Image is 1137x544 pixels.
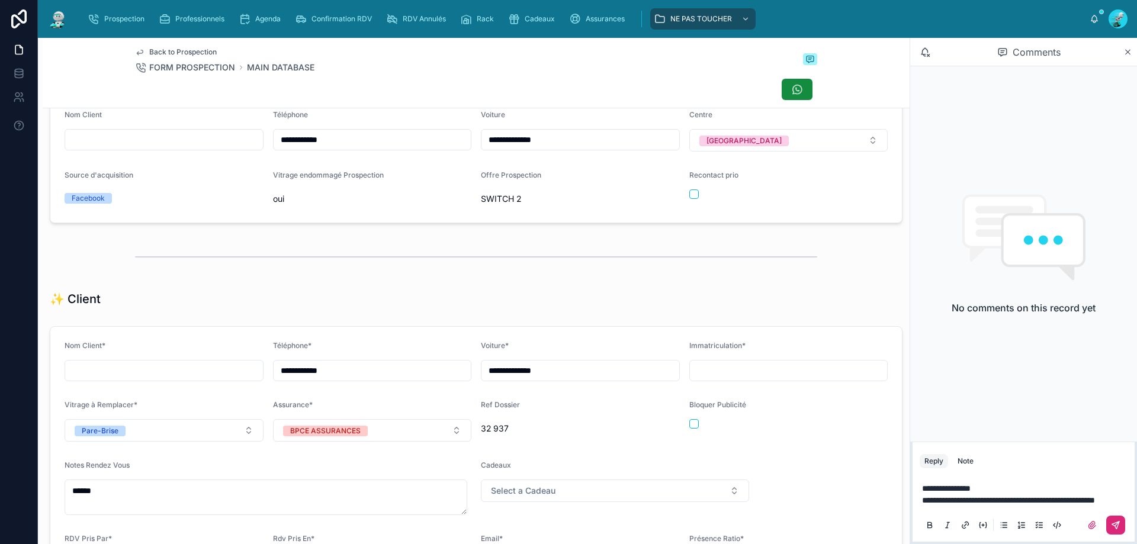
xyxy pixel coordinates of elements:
div: Pare-Brise [82,426,118,436]
span: RDV Pris Par* [65,534,112,543]
button: Select Button [481,479,749,502]
span: Voiture* [481,341,509,350]
span: Email* [481,534,503,543]
a: FORM PROSPECTION [135,62,235,73]
div: [GEOGRAPHIC_DATA] [706,136,782,146]
span: Professionnels [175,14,224,24]
span: Présence Ratio* [689,534,744,543]
span: Téléphone* [273,341,311,350]
a: Assurances [566,8,633,30]
span: 32 937 [481,423,680,434]
button: Select Button [689,129,888,152]
span: Cadeaux [525,14,555,24]
a: Prospection [84,8,153,30]
span: Offre Prospection [481,170,541,179]
div: Note [958,456,974,466]
div: Facebook [72,193,105,204]
a: Cadeaux [505,8,563,30]
span: Téléphone [273,110,308,119]
button: Select Button [65,419,264,442]
span: Source d'acquisition [65,170,133,179]
span: Notes Rendez Vous [65,461,130,469]
span: Vitrage endommagé Prospection [273,170,384,179]
span: Assurances [586,14,625,24]
div: scrollable content [78,6,1090,32]
img: App logo [47,9,69,28]
h2: No comments on this record yet [952,301,1096,315]
span: Comments [1013,45,1061,59]
button: Note [953,454,978,468]
div: BPCE ASSURANCES [290,426,361,436]
a: MAIN DATABASE [247,62,314,73]
a: NE PAS TOUCHER [650,8,756,30]
a: RDV Annulés [383,8,454,30]
a: Rack [457,8,502,30]
span: SWITCH 2 [481,193,680,205]
a: Confirmation RDV [291,8,380,30]
span: Confirmation RDV [311,14,372,24]
a: Back to Prospection [135,47,217,57]
span: FORM PROSPECTION [149,62,235,73]
span: Ref Dossier [481,400,520,409]
span: Voiture [481,110,505,119]
span: Back to Prospection [149,47,217,57]
button: Reply [920,454,948,468]
span: NE PAS TOUCHER [670,14,732,24]
span: Bloquer Publicité [689,400,746,409]
span: Rdv Pris En* [273,534,314,543]
span: Recontact prio [689,170,738,179]
a: Agenda [235,8,289,30]
span: Rack [477,14,494,24]
span: Vitrage à Remplacer* [65,400,137,409]
span: Nom Client [65,110,102,119]
span: Select a Cadeau [491,485,555,497]
span: Nom Client* [65,341,105,350]
span: oui [273,193,472,205]
span: Cadeaux [481,461,511,469]
h1: ✨ Client [50,291,101,307]
span: Immatriculation* [689,341,746,350]
span: Assurance* [273,400,313,409]
a: Professionnels [155,8,233,30]
span: Prospection [104,14,144,24]
button: Select Button [273,419,472,442]
span: Agenda [255,14,281,24]
span: Centre [689,110,712,119]
span: RDV Annulés [403,14,446,24]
